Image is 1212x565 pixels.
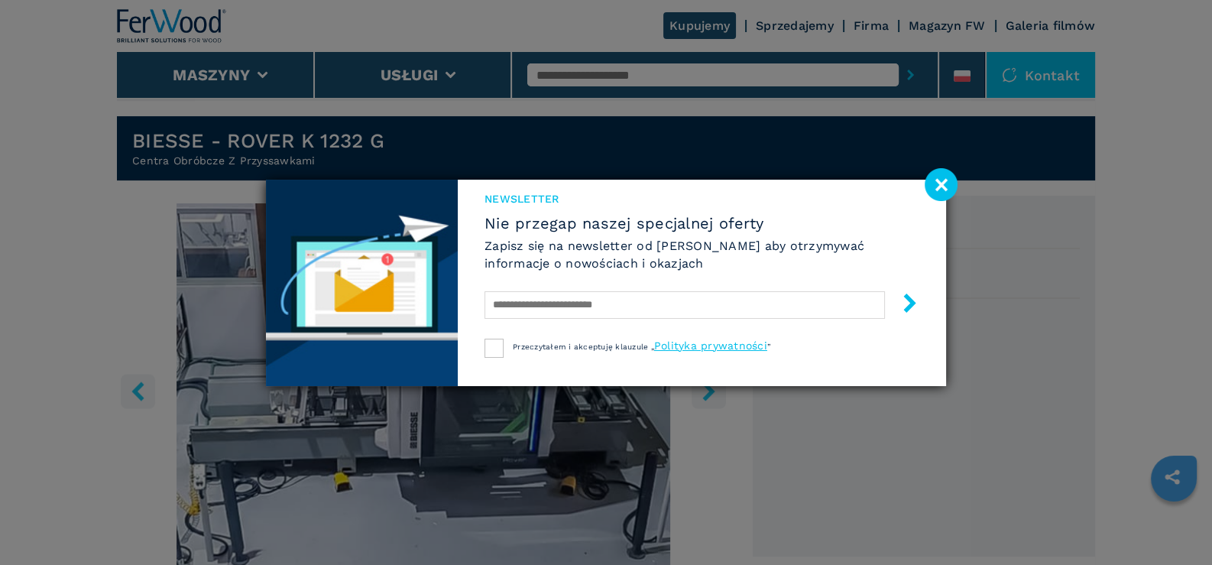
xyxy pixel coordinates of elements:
[266,180,458,386] img: Newsletter image
[484,214,919,232] span: Nie przegap naszej specjalnej oferty
[767,343,770,351] span: ”
[484,191,919,206] span: Newsletter
[484,237,919,272] h6: Zapisz się na newsletter od [PERSON_NAME] aby otrzymywać informacje o nowościach i okazjach
[513,343,654,351] span: Przeczytałem i akceptuję klauzule „
[885,287,919,323] button: submit-button
[654,339,767,352] a: Polityka prywatności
